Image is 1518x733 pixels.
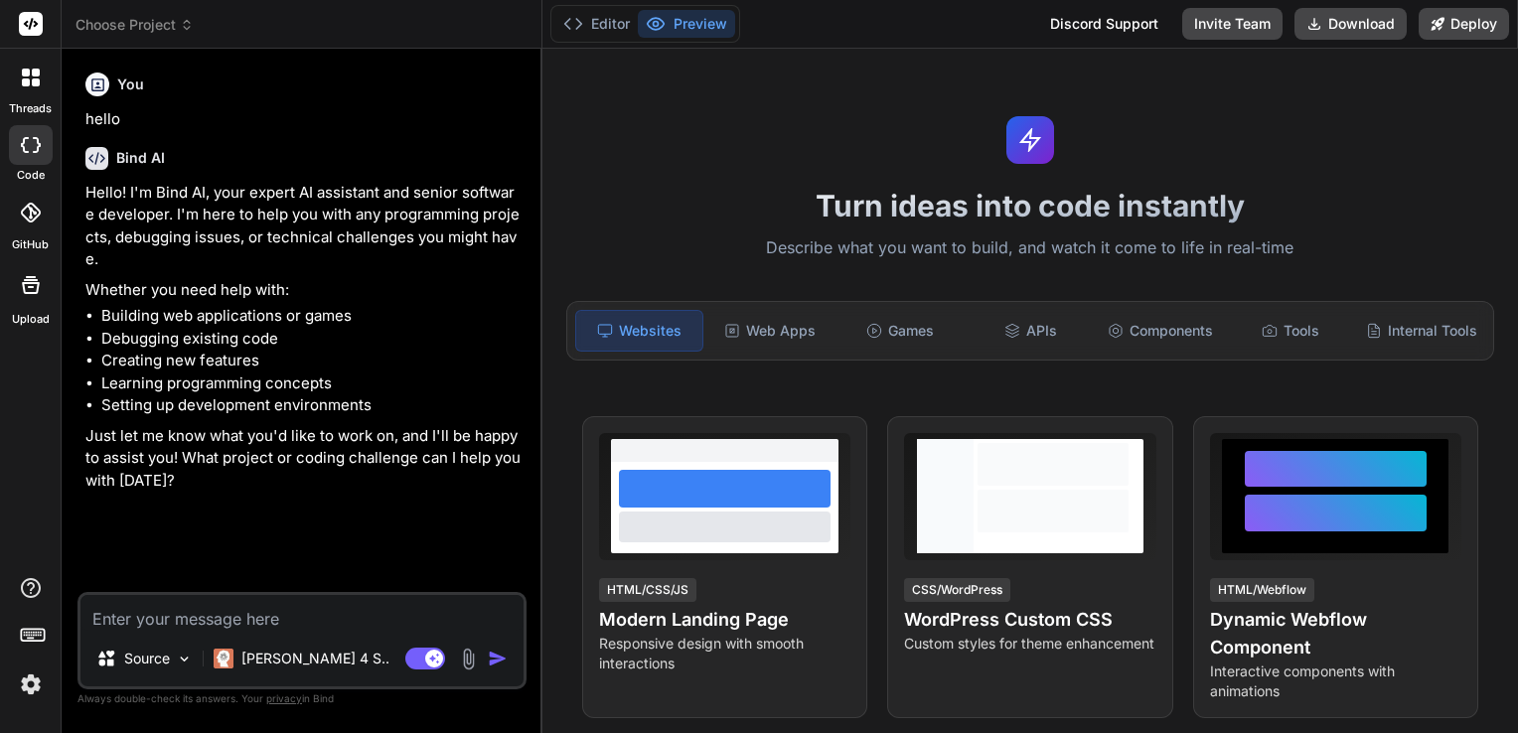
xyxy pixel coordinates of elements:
div: APIs [968,310,1094,352]
img: attachment [457,648,480,670]
p: hello [85,108,523,131]
h4: Modern Landing Page [599,606,850,634]
img: icon [488,649,508,668]
p: Whether you need help with: [85,279,523,302]
h6: Bind AI [116,148,165,168]
h6: You [117,74,144,94]
img: settings [14,667,48,701]
button: Deploy [1419,8,1509,40]
button: Preview [638,10,735,38]
div: Tools [1228,310,1354,352]
div: Internal Tools [1358,310,1485,352]
p: Responsive design with smooth interactions [599,634,850,673]
label: GitHub [12,236,49,253]
li: Building web applications or games [101,305,523,328]
p: Hello! I'm Bind AI, your expert AI assistant and senior software developer. I'm here to help you ... [85,182,523,271]
li: Learning programming concepts [101,372,523,395]
label: Upload [12,311,50,328]
button: Invite Team [1182,8,1283,40]
button: Editor [555,10,638,38]
h4: Dynamic Webflow Component [1210,606,1461,661]
div: Websites [575,310,703,352]
div: HTML/CSS/JS [599,578,696,602]
li: Setting up development environments [101,394,523,417]
p: Custom styles for theme enhancement [904,634,1155,654]
button: Download [1294,8,1407,40]
div: HTML/Webflow [1210,578,1314,602]
span: Choose Project [76,15,194,35]
h1: Turn ideas into code instantly [554,188,1506,223]
span: privacy [266,692,302,704]
div: Web Apps [707,310,834,352]
p: [PERSON_NAME] 4 S.. [241,649,389,668]
label: code [17,167,45,184]
img: Pick Models [176,651,193,667]
div: CSS/WordPress [904,578,1010,602]
p: Interactive components with animations [1210,661,1461,701]
p: Describe what you want to build, and watch it come to life in real-time [554,235,1506,261]
p: Always double-check its answers. Your in Bind [77,689,527,708]
p: Just let me know what you'd like to work on, and I'll be happy to assist you! What project or cod... [85,425,523,493]
li: Debugging existing code [101,328,523,351]
h4: WordPress Custom CSS [904,606,1155,634]
div: Games [837,310,964,352]
div: Components [1098,310,1224,352]
label: threads [9,100,52,117]
p: Source [124,649,170,668]
img: Claude 4 Sonnet [214,649,233,668]
div: Discord Support [1038,8,1170,40]
li: Creating new features [101,350,523,372]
